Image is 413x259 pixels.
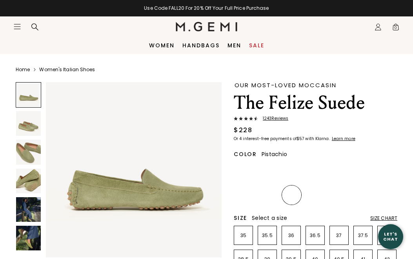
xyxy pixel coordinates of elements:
[16,226,41,250] img: The Felize Suede
[306,232,324,239] p: 36.5
[176,22,237,31] img: M.Gemi
[283,162,300,180] img: Midnight Blue
[235,186,253,204] img: Mushroom
[234,215,247,221] h2: Size
[235,82,397,88] div: Our Most-Loved Moccasin
[252,214,287,222] span: Select a size
[227,42,241,49] a: Men
[370,215,397,221] div: Size Chart
[297,136,304,142] klarna-placement-style-amount: $57
[16,67,30,73] a: Home
[234,116,397,122] a: 1243Reviews
[39,67,95,73] a: Women's Italian Shoes
[330,232,348,239] p: 37
[16,169,41,193] img: The Felize Suede
[378,232,403,241] div: Let's Chat
[234,151,257,157] h2: Color
[234,136,297,142] klarna-placement-style-body: Or 4 interest-free payments of
[234,92,397,114] h1: The Felize Suede
[307,162,324,180] img: Latte
[354,232,372,239] p: 37.5
[331,186,348,204] img: Sunflower
[46,82,222,257] img: The Felize Suede
[332,136,355,142] klarna-placement-style-cta: Learn more
[258,232,277,239] p: 35.5
[355,162,372,180] img: Black
[259,162,277,180] img: Saddle
[235,162,253,180] img: Chocolate
[258,116,288,121] span: 1243 Review s
[331,162,348,180] img: Gray
[13,23,21,31] button: Open site menu
[282,232,300,239] p: 36
[249,42,264,49] a: Sale
[259,186,277,204] img: Leopard Print
[283,186,300,204] img: Pistachio
[16,111,41,136] img: The Felize Suede
[16,140,41,164] img: The Felize Suede
[331,137,355,141] a: Learn more
[307,186,324,204] img: Olive
[355,186,372,204] img: Burgundy
[378,232,396,239] p: 38
[262,150,287,158] span: Pistachio
[234,232,253,239] p: 35
[16,197,41,222] img: The Felize Suede
[234,126,252,135] div: $228
[392,25,400,32] span: 0
[149,42,175,49] a: Women
[305,136,331,142] klarna-placement-style-body: with Klarna
[378,162,396,180] img: Sunset Red
[182,42,220,49] a: Handbags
